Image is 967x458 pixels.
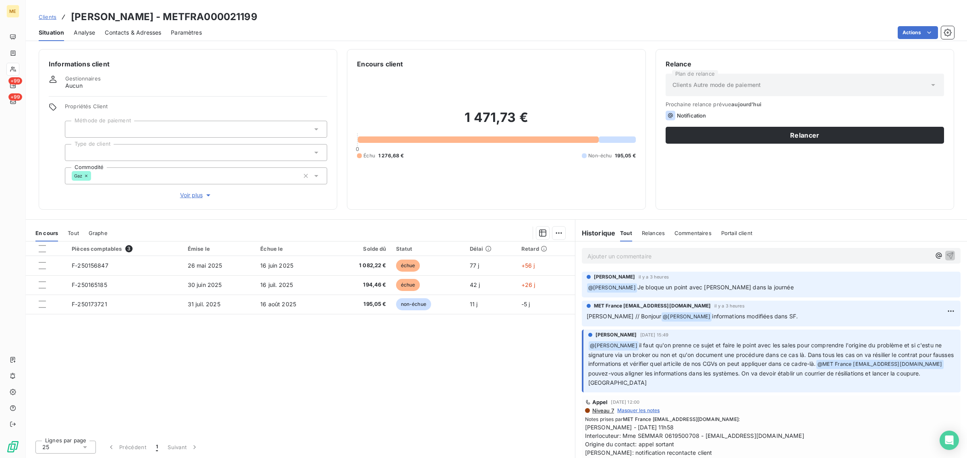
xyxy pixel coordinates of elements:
[72,126,78,133] input: Ajouter une valeur
[72,262,108,269] span: F-250156847
[662,312,712,322] span: @ [PERSON_NAME]
[596,331,637,338] span: [PERSON_NAME]
[188,246,251,252] div: Émise le
[672,81,761,89] span: Clients Autre mode de paiement
[8,77,22,85] span: +99
[714,303,745,308] span: il y a 3 heures
[588,152,612,159] span: Non-échu
[8,93,22,101] span: +99
[91,172,98,179] input: Ajouter une valeur
[357,109,635,134] h2: 1 471,73 €
[940,431,959,450] div: Open Intercom Messenger
[6,95,19,108] a: +99
[89,230,108,236] span: Graphe
[666,101,944,107] span: Prochaine relance prévue
[105,29,161,37] span: Contacts & Adresses
[363,152,375,159] span: Échu
[594,273,635,281] span: [PERSON_NAME]
[335,281,386,289] span: 194,46 €
[6,440,19,453] img: Logo LeanPay
[589,341,639,351] span: @ [PERSON_NAME]
[592,399,608,405] span: Appel
[72,281,107,288] span: F-250165185
[721,230,752,236] span: Portail client
[611,400,639,404] span: [DATE] 12:00
[639,274,669,279] span: il y a 3 heures
[180,191,212,199] span: Voir plus
[163,439,203,456] button: Suivant
[335,262,386,270] span: 1 082,22 €
[35,230,58,236] span: En cours
[585,416,957,423] span: Notes prises par :
[260,262,293,269] span: 16 juin 2025
[6,79,19,92] a: +99
[591,407,614,414] span: Niveau 7
[674,230,712,236] span: Commentaires
[72,245,178,252] div: Pièces comptables
[587,313,662,320] span: [PERSON_NAME] // Bonjour
[470,301,478,307] span: 11 j
[470,262,479,269] span: 77 j
[72,301,107,307] span: F-250173721
[49,59,327,69] h6: Informations client
[677,112,706,119] span: Notification
[620,230,632,236] span: Tout
[65,191,327,200] button: Voir plus
[521,246,570,252] div: Retard
[470,281,480,288] span: 42 j
[6,5,19,18] div: ME
[575,228,616,238] h6: Historique
[396,260,420,272] span: échue
[335,246,386,252] div: Solde dû
[188,281,222,288] span: 30 juin 2025
[39,29,64,37] span: Situation
[594,302,711,309] span: MET France [EMAIL_ADDRESS][DOMAIN_NAME]
[357,59,403,69] h6: Encours client
[642,230,665,236] span: Relances
[156,443,158,451] span: 1
[588,370,922,386] span: pouvez-vous aligner les informations dans les systèmes. On va devoir établir un courrier de résil...
[260,301,296,307] span: 16 août 2025
[260,281,293,288] span: 16 juil. 2025
[125,245,133,252] span: 3
[898,26,938,39] button: Actions
[71,10,257,24] h3: [PERSON_NAME] - METFRA000021199
[666,59,944,69] h6: Relance
[378,152,404,159] span: 1 276,68 €
[151,439,163,456] button: 1
[731,101,762,107] span: aujourd’hui
[68,230,79,236] span: Tout
[72,149,78,156] input: Ajouter une valeur
[171,29,202,37] span: Paramètres
[396,298,431,310] span: non-échue
[521,301,530,307] span: -5 j
[623,416,739,422] span: MET France [EMAIL_ADDRESS][DOMAIN_NAME]
[521,262,535,269] span: +56 j
[640,332,669,337] span: [DATE] 15:49
[39,14,56,20] span: Clients
[617,407,660,414] span: Masquer les notes
[42,443,49,451] span: 25
[188,301,220,307] span: 31 juil. 2025
[39,13,56,21] a: Clients
[396,279,420,291] span: échue
[816,360,944,369] span: @ MET France [EMAIL_ADDRESS][DOMAIN_NAME]
[188,262,222,269] span: 26 mai 2025
[637,284,794,291] span: Je bloque un point avec [PERSON_NAME] dans la journée
[396,246,460,252] div: Statut
[65,103,327,114] span: Propriétés Client
[335,300,386,308] span: 195,05 €
[521,281,535,288] span: +26 j
[712,313,798,320] span: informations modifiées dans SF.
[587,283,637,293] span: @ [PERSON_NAME]
[615,152,635,159] span: 195,05 €
[470,246,512,252] div: Délai
[260,246,326,252] div: Échue le
[356,146,359,152] span: 0
[74,29,95,37] span: Analyse
[74,173,82,178] span: Gaz
[65,82,83,90] span: Aucun
[588,342,955,367] span: il faut qu'on prenne ce sujet et faire le point avec les sales pour comprendre l'origine du probl...
[102,439,151,456] button: Précédent
[666,127,944,144] button: Relancer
